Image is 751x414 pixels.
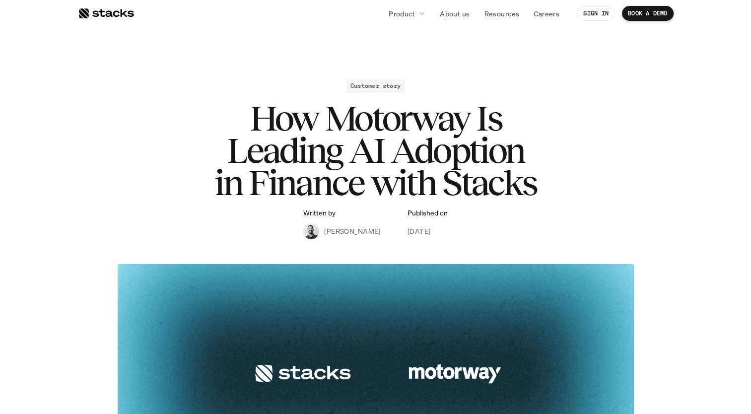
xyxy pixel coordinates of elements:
[350,82,401,89] h2: Customer story
[478,4,525,22] a: Resources
[303,209,336,217] p: Written by
[408,226,431,236] p: [DATE]
[628,10,668,17] p: BOOK A DEMO
[408,209,448,217] p: Published on
[117,189,161,196] a: Privacy Policy
[583,10,609,17] p: SIGN IN
[577,6,614,21] a: SIGN IN
[528,4,565,22] a: Careers
[434,4,476,22] a: About us
[177,102,574,199] h1: How Motorway Is Leading AI Adoption in Finance with Stacks
[324,226,380,236] p: [PERSON_NAME]
[440,8,470,19] p: About us
[484,8,519,19] p: Resources
[389,8,415,19] p: Product
[534,8,559,19] p: Careers
[622,6,674,21] a: BOOK A DEMO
